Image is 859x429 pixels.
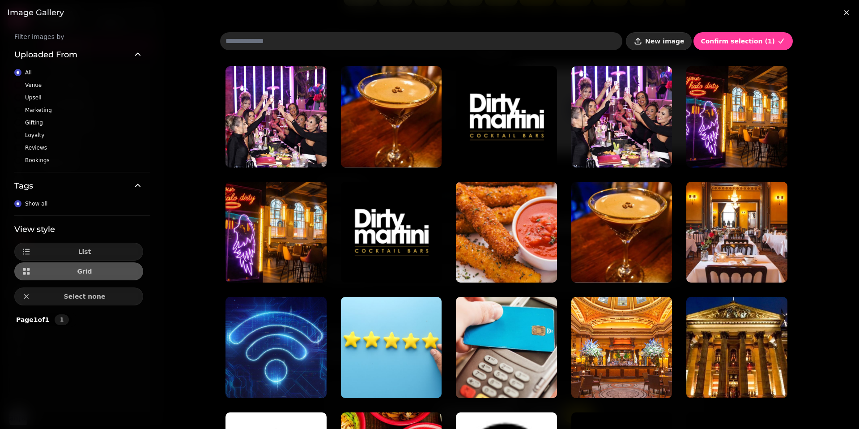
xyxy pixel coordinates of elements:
img: appetisers.png [456,182,557,283]
img: 2nd dome image.jpg [571,297,672,398]
img: ramen final (1).png [686,297,787,398]
img: tab;e bookings.png [686,182,787,283]
span: Grid [34,268,136,275]
img: dirty martinin.png [341,182,442,283]
span: All [25,68,32,77]
div: Tags [14,199,143,215]
img: cocktail.png [341,66,442,167]
span: Reviews [25,143,47,152]
button: Grid [14,262,143,280]
h3: Image gallery [7,7,852,18]
h3: View style [14,223,143,236]
button: Select none [14,287,143,305]
button: Tags [14,172,143,199]
div: Uploaded From [14,68,143,172]
span: Upsell [25,93,42,102]
span: Bookings [25,156,50,165]
span: New image [645,38,684,44]
span: Venue [25,81,42,90]
button: List [14,243,143,261]
button: 1 [55,314,69,325]
button: Uploaded From [14,41,143,68]
span: List [34,249,136,255]
span: Gifting [25,118,43,127]
img: qz6SAazi4sKReaeRK21f6u2J8CQ.avif [225,66,327,167]
img: dirty martini final.png [686,66,787,167]
label: Filter images by [7,32,150,41]
nav: Pagination [55,314,69,325]
img: el santo final.png [571,66,672,167]
img: wifi.png [225,297,327,398]
img: dirty martinin.png [456,66,557,167]
button: Confirm selection (1) [693,32,793,50]
img: reviews.png [341,297,442,398]
span: Select none [34,293,136,300]
button: New image [626,32,692,50]
span: Loyalty [25,131,44,140]
img: dirty martini (600 x 300 px).png [225,182,327,283]
span: Confirm selection ( 1 ) [701,38,775,44]
img: cocktail.png [571,182,672,283]
img: pay 2.png [456,297,557,398]
span: 1 [58,317,65,322]
span: Show all [25,199,47,208]
span: Marketing [25,106,52,115]
p: Page 1 of 1 [13,315,53,324]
